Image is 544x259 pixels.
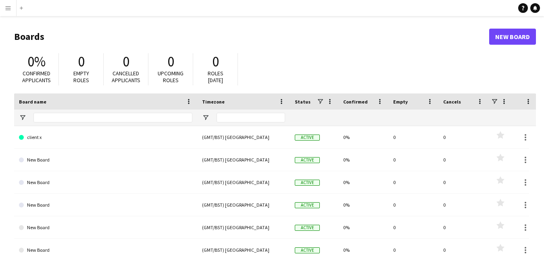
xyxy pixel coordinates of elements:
div: 0 [388,126,438,148]
div: 0% [338,149,388,171]
button: Open Filter Menu [202,114,209,121]
span: 0 [167,53,174,70]
div: 0 [388,149,438,171]
span: Active [295,180,320,186]
div: 0% [338,194,388,216]
span: Status [295,99,311,105]
span: 0 [78,53,85,70]
input: Timezone Filter Input [217,113,285,122]
div: 0 [388,216,438,238]
div: (GMT/BST) [GEOGRAPHIC_DATA] [197,126,290,148]
div: (GMT/BST) [GEOGRAPHIC_DATA] [197,171,290,193]
div: (GMT/BST) [GEOGRAPHIC_DATA] [197,194,290,216]
a: New Board [19,216,192,239]
div: (GMT/BST) [GEOGRAPHIC_DATA] [197,149,290,171]
span: Roles [DATE] [208,70,223,84]
span: Empty [393,99,408,105]
span: Active [295,135,320,141]
span: Cancelled applicants [112,70,140,84]
span: Confirmed applicants [22,70,51,84]
div: 0 [388,194,438,216]
div: (GMT/BST) [GEOGRAPHIC_DATA] [197,216,290,238]
div: 0 [438,171,488,193]
div: 0 [438,216,488,238]
a: New Board [19,149,192,171]
div: 0% [338,126,388,148]
span: 0 [212,53,219,70]
span: Cancels [443,99,461,105]
h1: Boards [14,31,489,43]
span: Active [295,202,320,208]
div: 0 [388,171,438,193]
span: Active [295,247,320,253]
span: 0% [27,53,46,70]
div: 0% [338,171,388,193]
div: 0 [438,126,488,148]
a: New Board [19,171,192,194]
a: New Board [489,29,536,45]
span: Upcoming roles [158,70,183,84]
span: Timezone [202,99,225,105]
span: Empty roles [73,70,89,84]
input: Board name Filter Input [33,113,192,122]
div: 0% [338,216,388,238]
span: 0 [123,53,129,70]
a: New Board [19,194,192,216]
a: client x [19,126,192,149]
div: 0 [438,194,488,216]
div: 0 [438,149,488,171]
span: Board name [19,99,46,105]
span: Confirmed [343,99,368,105]
button: Open Filter Menu [19,114,26,121]
span: Active [295,157,320,163]
span: Active [295,225,320,231]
